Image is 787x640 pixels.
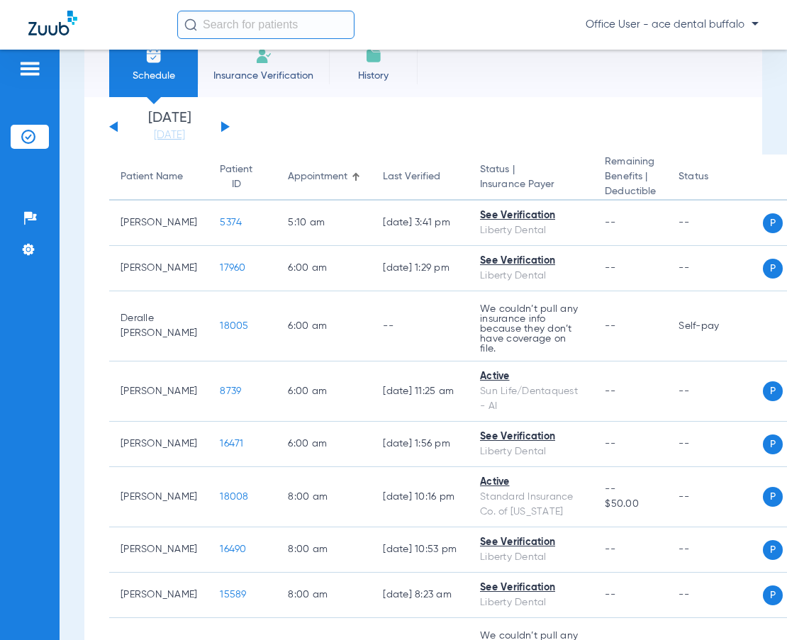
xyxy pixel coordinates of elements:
[18,60,41,77] img: hamburger-icon
[127,111,212,142] li: [DATE]
[480,269,582,283] div: Liberty Dental
[365,47,382,64] img: History
[208,69,318,83] span: Insurance Verification
[667,201,763,246] td: --
[277,422,372,467] td: 6:00 AM
[605,184,656,199] span: Deductible
[220,386,241,396] span: 8739
[605,482,656,497] span: --
[277,246,372,291] td: 6:00 AM
[480,550,582,565] div: Liberty Dental
[184,18,197,31] img: Search Icon
[372,422,469,467] td: [DATE] 1:56 PM
[372,527,469,573] td: [DATE] 10:53 PM
[480,177,582,192] span: Insurance Payer
[605,386,615,396] span: --
[277,291,372,361] td: 6:00 AM
[220,492,248,502] span: 18008
[586,18,759,32] span: Office User - ace dental buffalo
[288,169,347,184] div: Appointment
[372,573,469,618] td: [DATE] 8:23 AM
[277,527,372,573] td: 8:00 AM
[121,169,197,184] div: Patient Name
[372,246,469,291] td: [DATE] 1:29 PM
[220,218,242,228] span: 5374
[480,475,582,490] div: Active
[480,223,582,238] div: Liberty Dental
[372,467,469,527] td: [DATE] 10:16 PM
[469,155,593,201] th: Status |
[121,169,183,184] div: Patient Name
[109,573,208,618] td: [PERSON_NAME]
[340,69,407,83] span: History
[667,361,763,422] td: --
[480,208,582,223] div: See Verification
[480,384,582,414] div: Sun Life/Dentaquest - AI
[480,595,582,610] div: Liberty Dental
[480,444,582,459] div: Liberty Dental
[480,369,582,384] div: Active
[109,467,208,527] td: [PERSON_NAME]
[667,291,763,361] td: Self-pay
[372,361,469,422] td: [DATE] 11:25 AM
[109,201,208,246] td: [PERSON_NAME]
[383,169,440,184] div: Last Verified
[220,590,246,600] span: 15589
[667,155,763,201] th: Status
[480,304,582,354] p: We couldn’t pull any insurance info because they don’t have coverage on file.
[480,580,582,595] div: See Verification
[605,439,615,449] span: --
[763,381,783,401] span: P
[109,291,208,361] td: Deralle [PERSON_NAME]
[277,573,372,618] td: 8:00 AM
[605,497,656,512] span: $50.00
[667,246,763,291] td: --
[605,263,615,273] span: --
[277,467,372,527] td: 8:00 AM
[667,467,763,527] td: --
[667,527,763,573] td: --
[220,321,248,331] span: 18005
[220,263,245,273] span: 17960
[593,155,667,201] th: Remaining Benefits |
[277,201,372,246] td: 5:10 AM
[383,169,457,184] div: Last Verified
[605,321,615,331] span: --
[145,47,162,64] img: Schedule
[372,201,469,246] td: [DATE] 3:41 PM
[667,422,763,467] td: --
[109,422,208,467] td: [PERSON_NAME]
[763,434,783,454] span: P
[480,254,582,269] div: See Verification
[220,439,243,449] span: 16471
[109,361,208,422] td: [PERSON_NAME]
[480,535,582,550] div: See Verification
[763,213,783,233] span: P
[480,430,582,444] div: See Verification
[605,590,615,600] span: --
[372,291,469,361] td: --
[716,572,787,640] iframe: Chat Widget
[220,162,252,192] div: Patient ID
[277,361,372,422] td: 6:00 AM
[763,259,783,279] span: P
[220,544,246,554] span: 16490
[177,11,355,39] input: Search for patients
[28,11,77,35] img: Zuub Logo
[605,544,615,554] span: --
[255,47,272,64] img: Manual Insurance Verification
[109,527,208,573] td: [PERSON_NAME]
[120,69,187,83] span: Schedule
[288,169,360,184] div: Appointment
[127,128,212,142] a: [DATE]
[220,162,265,192] div: Patient ID
[763,487,783,507] span: P
[763,540,783,560] span: P
[109,246,208,291] td: [PERSON_NAME]
[605,218,615,228] span: --
[480,490,582,520] div: Standard Insurance Co. of [US_STATE]
[667,573,763,618] td: --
